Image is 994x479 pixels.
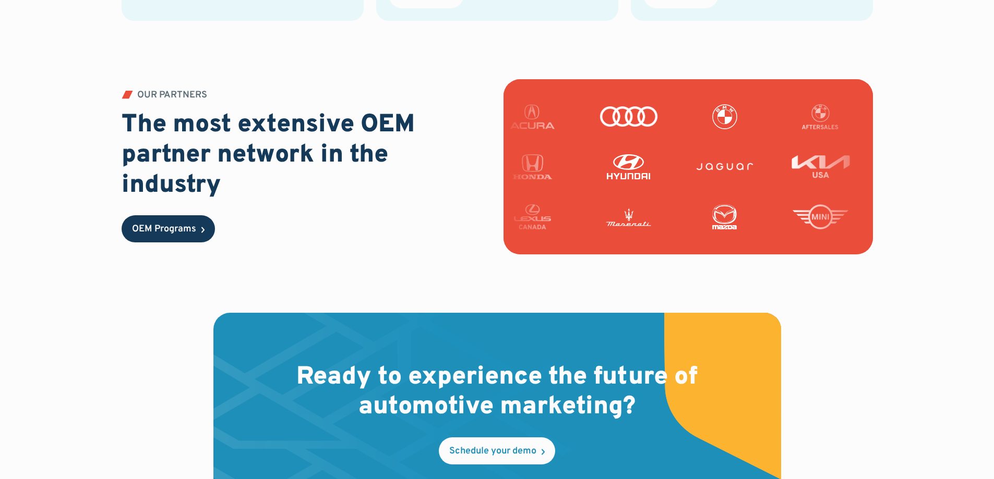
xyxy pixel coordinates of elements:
[674,154,732,179] img: Jaguar
[132,225,196,234] div: OEM Programs
[746,104,805,129] img: BMW
[742,204,800,229] img: Mazda
[280,363,714,423] h2: Ready to experience the future of automotive marketing?
[650,104,709,129] img: Audi
[449,447,536,456] div: Schedule your demo
[122,215,215,242] a: OEM Programs
[646,204,704,229] img: Maserati
[439,437,555,464] a: Schedule your demo
[554,104,613,129] img: Acura
[578,154,636,179] img: Hyundai
[137,91,207,100] div: OUR PARTNERS
[770,154,828,179] img: KIA
[122,110,491,201] h2: The most extensive OEM partner network in the industry
[550,204,608,229] img: Lexus Canada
